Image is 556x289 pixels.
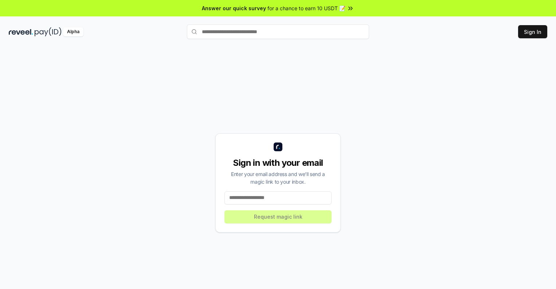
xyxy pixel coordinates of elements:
[224,170,332,185] div: Enter your email address and we’ll send a magic link to your inbox.
[9,27,33,36] img: reveel_dark
[35,27,62,36] img: pay_id
[518,25,547,38] button: Sign In
[267,4,345,12] span: for a chance to earn 10 USDT 📝
[202,4,266,12] span: Answer our quick survey
[63,27,83,36] div: Alpha
[274,142,282,151] img: logo_small
[224,157,332,169] div: Sign in with your email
